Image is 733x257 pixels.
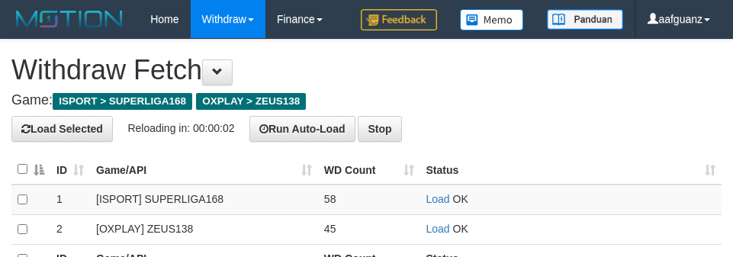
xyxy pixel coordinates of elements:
[460,9,524,31] img: Button%20Memo.svg
[196,93,306,110] span: OXPLAY > ZEUS138
[324,223,336,235] span: 45
[426,223,450,235] a: Load
[11,55,722,85] h1: Withdraw Fetch
[249,116,355,142] button: Run Auto-Load
[50,185,90,215] td: 1
[547,9,623,30] img: panduan.png
[426,193,450,205] a: Load
[11,8,127,31] img: MOTION_logo.png
[127,121,234,133] span: Reloading in: 00:00:02
[50,155,90,185] th: ID: activate to sort column ascending
[358,116,401,142] button: Stop
[453,223,468,235] span: OK
[361,9,437,31] img: Feedback.jpg
[50,214,90,244] td: 2
[318,155,420,185] th: WD Count: activate to sort column ascending
[11,116,113,142] button: Load Selected
[90,155,318,185] th: Game/API: activate to sort column ascending
[453,193,468,205] span: OK
[53,93,192,110] span: ISPORT > SUPERLIGA168
[90,185,318,215] td: [ISPORT] SUPERLIGA168
[90,214,318,244] td: [OXPLAY] ZEUS138
[324,193,336,205] span: 58
[420,155,722,185] th: Status: activate to sort column ascending
[11,93,722,108] h4: Game:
